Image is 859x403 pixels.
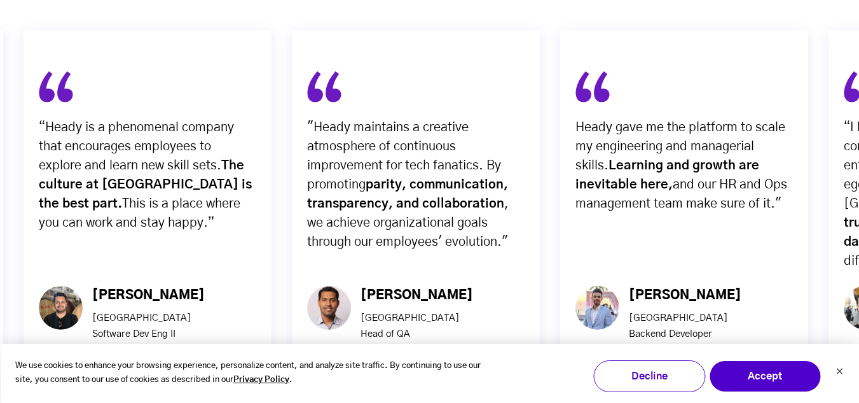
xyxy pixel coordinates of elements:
span: parity, communication, transparency, and collaboration [307,178,508,210]
button: Accept [709,360,821,392]
button: Decline [593,360,705,392]
div: [PERSON_NAME] [629,286,741,305]
img: PratikAgashe [39,286,83,330]
span: Heady gave me the platform to scale my engineering and managerial skills. and our HR and Ops mana... [575,121,787,210]
img: fill [39,71,73,103]
div: [PERSON_NAME] [92,286,205,305]
p: [GEOGRAPHIC_DATA] Backend Developer [629,310,741,342]
span: “Heady is a phenomenal company that encourages employees to explore and learn new skill sets. [39,121,234,172]
div: [PERSON_NAME] [361,286,473,305]
span: This is a place where you can work and stay happy.” [39,197,240,229]
span: The culture at [GEOGRAPHIC_DATA] is the best part. [39,159,252,210]
span: , we achieve organizational goals through our employees' evolution." [307,197,509,248]
p: [GEOGRAPHIC_DATA] Head of QA [361,310,473,342]
img: Screen Shot 2022-12-22 at 8.12.44 AM [307,286,351,330]
img: fill [575,71,610,103]
span: "Heady maintains a creative atmosphere of continuous improvement for tech fanatics. By promoting [307,121,501,191]
img: PrajyotKhandepar [575,286,619,330]
p: We use cookies to enhance your browsing experience, personalize content, and analyze site traffic... [15,359,500,388]
strong: Learning and growth are inevitable here, [575,159,759,191]
a: Privacy Policy [233,373,289,388]
button: Dismiss cookie banner [835,366,843,379]
p: [GEOGRAPHIC_DATA] Software Dev Eng II [92,310,205,342]
img: fill [307,71,341,103]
